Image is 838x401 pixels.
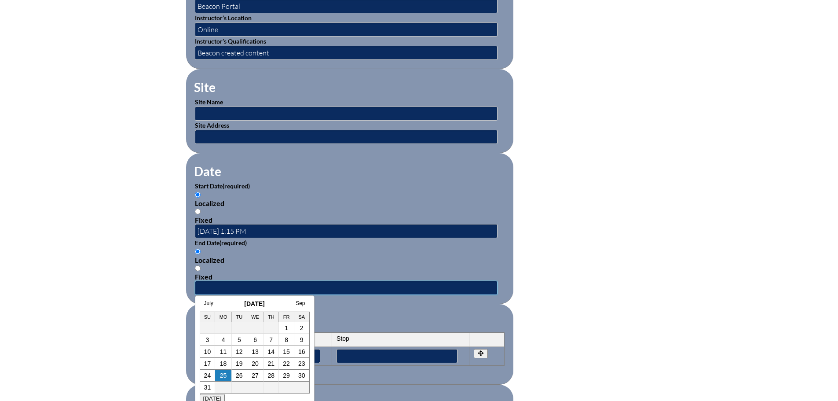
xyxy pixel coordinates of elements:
th: Sa [294,312,309,322]
a: 14 [267,348,274,355]
a: 10 [204,348,211,355]
legend: Site [193,80,216,95]
legend: Date [193,164,222,179]
a: 25 [220,372,227,379]
input: Fixed [195,209,201,214]
label: End Date [195,239,247,246]
a: 20 [252,360,259,367]
th: Stop [332,333,469,347]
th: Fr [279,312,294,322]
a: 5 [238,336,241,343]
a: 24 [204,372,211,379]
a: Sep [296,300,305,306]
legend: Periods [193,315,237,330]
a: 17 [204,360,211,367]
a: 2 [300,324,304,331]
input: Localized [195,192,201,198]
label: Site Name [195,98,223,106]
a: 6 [253,336,257,343]
a: July [204,300,213,306]
th: Su [200,312,216,322]
a: 28 [267,372,274,379]
div: Localized [195,199,505,207]
label: Instructor’s Qualifications [195,37,266,45]
a: 3 [206,336,209,343]
a: 30 [298,372,305,379]
a: 27 [252,372,259,379]
input: Fixed [195,265,201,271]
label: Site Address [195,121,229,129]
a: 26 [236,372,243,379]
th: Th [263,312,279,322]
a: 15 [283,348,290,355]
div: Localized [195,256,505,264]
th: We [247,312,264,322]
a: 29 [283,372,290,379]
div: Fixed [195,272,505,281]
a: 23 [298,360,305,367]
h3: [DATE] [200,300,310,307]
input: Localized [195,249,201,254]
th: Tu [232,312,247,322]
a: 16 [298,348,305,355]
a: 22 [283,360,290,367]
a: 4 [222,336,225,343]
a: 9 [300,336,304,343]
a: 19 [236,360,243,367]
a: 11 [220,348,227,355]
a: 18 [220,360,227,367]
a: 12 [236,348,243,355]
a: 7 [269,336,273,343]
a: 8 [285,336,288,343]
a: 31 [204,384,211,391]
span: (required) [223,182,250,190]
a: 13 [252,348,259,355]
a: 1 [285,324,288,331]
label: Instructor’s Location [195,14,252,22]
div: Fixed [195,216,505,224]
label: Start Date [195,182,250,190]
th: Mo [215,312,232,322]
span: (required) [220,239,247,246]
a: 21 [267,360,274,367]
